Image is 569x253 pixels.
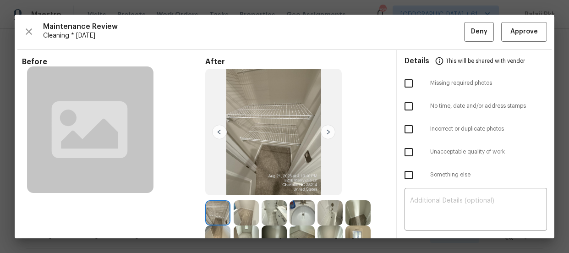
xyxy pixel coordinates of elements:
[205,57,388,66] span: After
[464,22,494,42] button: Deny
[212,125,227,139] img: left-chevron-button-url
[430,171,547,179] span: Something else
[510,26,538,38] span: Approve
[397,95,554,118] div: No time, date and/or address stamps
[397,141,554,164] div: Unacceptable quality of work
[430,148,547,156] span: Unacceptable quality of work
[430,102,547,110] span: No time, date and/or address stamps
[446,50,525,72] span: This will be shared with vendor
[321,125,335,139] img: right-chevron-button-url
[405,50,429,72] span: Details
[501,22,547,42] button: Approve
[397,72,554,95] div: Missing required photos
[397,118,554,141] div: Incorrect or duplicate photos
[22,57,205,66] span: Before
[430,125,547,133] span: Incorrect or duplicate photos
[43,22,464,31] span: Maintenance Review
[43,31,464,40] span: Cleaning * [DATE]
[430,79,547,87] span: Missing required photos
[397,164,554,187] div: Something else
[471,26,487,38] span: Deny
